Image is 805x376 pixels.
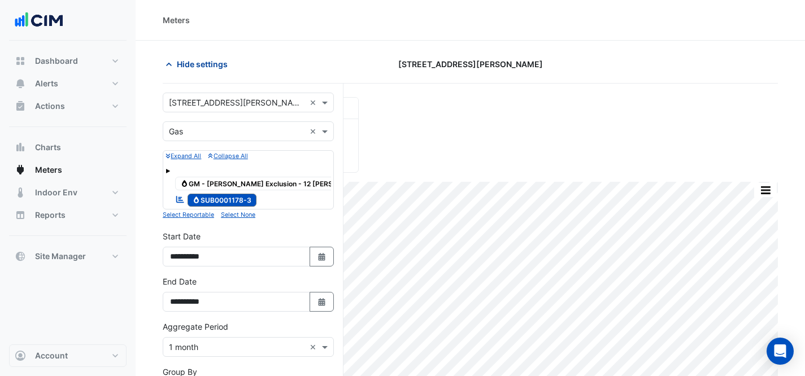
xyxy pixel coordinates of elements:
fa-icon: Select Date [317,297,327,307]
img: Company Logo [14,9,64,32]
span: Site Manager [35,251,86,262]
button: Account [9,344,127,367]
app-icon: Dashboard [15,55,26,67]
div: Meters [163,14,190,26]
span: Clear [310,341,319,353]
span: Dashboard [35,55,78,67]
span: Hide settings [177,58,228,70]
span: Indoor Env [35,187,77,198]
label: End Date [163,276,197,287]
button: Charts [9,136,127,159]
button: Alerts [9,72,127,95]
button: More Options [754,183,777,197]
span: [STREET_ADDRESS][PERSON_NAME] [398,58,543,70]
span: Clear [310,125,319,137]
button: Select Reportable [163,209,214,220]
span: Clear [310,97,319,108]
span: Charts [35,142,61,153]
label: Aggregate Period [163,321,228,333]
span: Alerts [35,78,58,89]
app-icon: Meters [15,164,26,176]
span: SUB0001178-3 [188,194,257,207]
span: Reports [35,209,66,221]
app-icon: Alerts [15,78,26,89]
span: GM - [PERSON_NAME] Exclusion - 12 [PERSON_NAME] [175,177,375,190]
button: Dashboard [9,50,127,72]
fa-icon: Gas [180,179,189,187]
button: Select None [221,209,255,220]
fa-icon: Reportable [175,195,185,204]
button: Collapse All [208,151,247,161]
fa-icon: Gas [192,196,201,204]
button: Hide settings [163,54,235,74]
button: Reports [9,204,127,226]
span: Account [35,350,68,361]
div: Open Intercom Messenger [767,338,794,365]
app-icon: Charts [15,142,26,153]
small: Select None [221,211,255,218]
button: Meters [9,159,127,181]
span: Meters [35,164,62,176]
small: Collapse All [208,152,247,160]
button: Site Manager [9,245,127,268]
label: Start Date [163,230,201,242]
app-icon: Site Manager [15,251,26,262]
span: Actions [35,100,65,112]
small: Expand All [166,152,201,160]
button: Expand All [166,151,201,161]
button: Indoor Env [9,181,127,204]
small: Select Reportable [163,211,214,218]
app-icon: Reports [15,209,26,221]
fa-icon: Select Date [317,252,327,261]
button: Actions [9,95,127,117]
app-icon: Indoor Env [15,187,26,198]
app-icon: Actions [15,100,26,112]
